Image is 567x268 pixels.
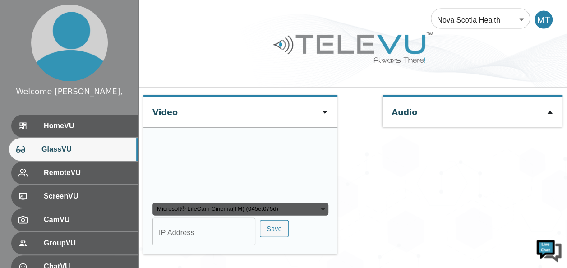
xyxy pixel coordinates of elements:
[11,162,138,184] div: RemoteVU
[152,97,178,123] div: Video
[16,86,123,97] div: Welcome [PERSON_NAME],
[9,138,138,161] div: GlassVU
[44,214,131,225] span: CamVU
[44,167,131,178] span: RemoteVU
[52,78,124,169] span: We're online!
[260,220,289,238] button: Save
[535,11,553,29] div: MT
[15,42,38,65] img: d_736959983_company_1615157101543_736959983
[44,120,131,131] span: HomeVU
[392,97,417,123] div: Audio
[11,208,138,231] div: CamVU
[11,115,138,137] div: HomeVU
[11,232,138,254] div: GroupVU
[431,7,530,32] div: Nova Scotia Health
[152,203,328,216] div: Microsoft® LifeCam Cinema(TM) (045e:075d)
[272,29,434,66] img: Logo
[41,144,131,155] span: GlassVU
[148,5,170,26] div: Minimize live chat window
[31,5,108,81] img: profile.png
[5,175,172,207] textarea: Type your message and hit 'Enter'
[11,185,138,208] div: ScreenVU
[44,191,131,202] span: ScreenVU
[47,47,152,59] div: Chat with us now
[44,238,131,249] span: GroupVU
[535,236,562,263] img: Chat Widget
